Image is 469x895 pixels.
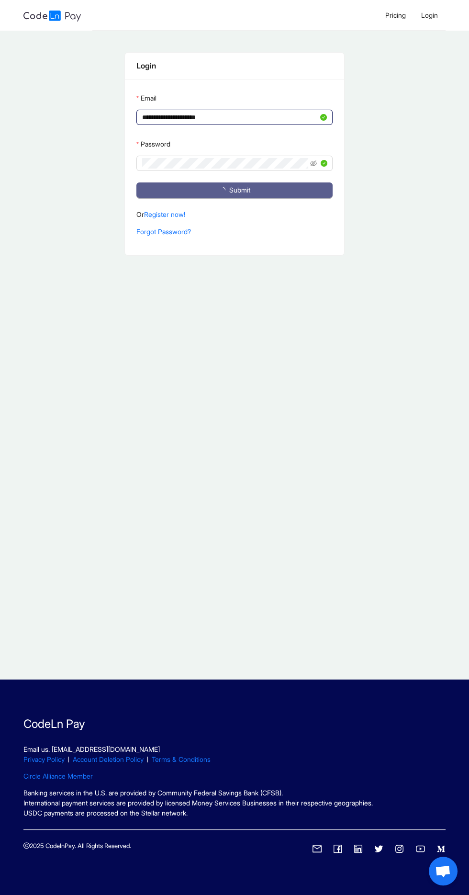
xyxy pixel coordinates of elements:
[136,209,333,220] p: Or
[395,844,404,853] span: instagram
[142,158,309,169] input: Password
[229,185,250,195] span: Submit
[313,843,322,854] a: mail
[23,11,81,22] img: logo
[136,182,333,198] button: Submit
[416,843,425,854] a: youtube
[152,755,211,763] a: Terms & Conditions
[23,841,131,851] p: 2025 CodelnPay. All Rights Reserved.
[136,91,156,106] label: Email
[395,843,404,854] a: instagram
[333,844,342,853] span: facebook
[144,210,185,218] a: Register now!
[416,844,425,853] span: youtube
[23,715,446,733] p: CodeLn Pay
[421,11,438,19] span: Login
[374,843,383,854] a: twitter
[23,789,373,817] span: Banking services in the U.S. are provided by Community Federal Savings Bank (CFSB). International...
[333,843,342,854] a: facebook
[142,112,319,123] input: Email
[136,136,170,152] label: Password
[313,844,322,853] span: mail
[23,745,160,753] a: Email us. [EMAIL_ADDRESS][DOMAIN_NAME]
[374,844,383,853] span: twitter
[385,11,406,19] span: Pricing
[429,857,458,885] a: Open chat
[136,227,191,236] a: Forgot Password?
[217,185,227,195] span: loading
[436,844,446,853] span: medium
[310,160,317,167] span: eye-invisible
[354,844,363,853] span: linkedin
[354,843,363,854] a: linkedin
[436,843,446,854] a: medium
[23,755,65,763] a: Privacy Policy
[23,772,93,780] a: Circle Alliance Member
[23,842,30,849] span: copyright
[73,755,144,763] a: Account Deletion Policy
[136,60,333,72] div: Login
